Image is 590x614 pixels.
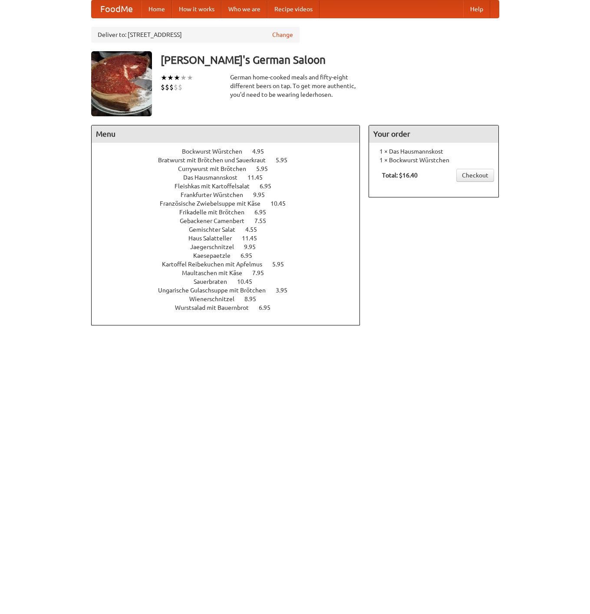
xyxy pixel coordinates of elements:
span: Französische Zwiebelsuppe mit Käse [160,200,269,207]
span: 7.95 [252,269,273,276]
span: 11.45 [242,235,266,242]
div: Deliver to: [STREET_ADDRESS] [91,27,300,43]
span: 6.95 [260,183,280,190]
a: Change [272,30,293,39]
a: Kartoffel Reibekuchen mit Apfelmus 5.95 [162,261,300,268]
h4: Your order [369,125,498,143]
li: ★ [167,73,174,82]
a: Bockwurst Würstchen 4.95 [182,148,280,155]
span: Fleishkas mit Kartoffelsalat [175,183,258,190]
span: Frikadelle mit Brötchen [179,209,253,216]
span: Gebackener Camenbert [180,217,253,224]
span: 4.55 [245,226,266,233]
a: Checkout [456,169,494,182]
span: Currywurst mit Brötchen [178,165,255,172]
span: 11.45 [247,174,271,181]
span: 3.95 [276,287,296,294]
li: ★ [180,73,187,82]
li: $ [169,82,174,92]
span: 10.45 [270,200,294,207]
li: $ [174,82,178,92]
li: ★ [187,73,193,82]
span: 5.95 [256,165,277,172]
span: Bratwurst mit Brötchen und Sauerkraut [158,157,274,164]
span: 6.95 [241,252,261,259]
a: Frankfurter Würstchen 9.95 [181,191,281,198]
a: Wurstsalad mit Bauernbrot 6.95 [175,304,287,311]
span: 10.45 [237,278,261,285]
div: German home-cooked meals and fifty-eight different beers on tap. To get more authentic, you'd nee... [230,73,360,99]
a: Das Hausmannskost 11.45 [183,174,279,181]
li: ★ [174,73,180,82]
span: 9.95 [253,191,274,198]
a: Maultaschen mit Käse 7.95 [182,269,280,276]
h3: [PERSON_NAME]'s German Saloon [161,51,499,69]
span: Ungarische Gulaschsuppe mit Brötchen [158,287,274,294]
a: Bratwurst mit Brötchen und Sauerkraut 5.95 [158,157,303,164]
img: angular.jpg [91,51,152,116]
span: Sauerbraten [194,278,236,285]
a: Help [463,0,490,18]
span: Wurstsalad mit Bauernbrot [175,304,257,311]
li: $ [178,82,182,92]
span: Wienerschnitzel [189,296,243,302]
h4: Menu [92,125,360,143]
span: 5.95 [276,157,296,164]
span: Frankfurter Würstchen [181,191,252,198]
span: Haus Salatteller [188,235,241,242]
span: 8.95 [244,296,265,302]
a: Gemischter Salat 4.55 [189,226,273,233]
span: 6.95 [259,304,279,311]
span: Bockwurst Würstchen [182,148,251,155]
a: Recipe videos [267,0,320,18]
span: 9.95 [244,243,264,250]
a: Wienerschnitzel 8.95 [189,296,272,302]
li: 1 × Das Hausmannskost [373,147,494,156]
span: 4.95 [252,148,273,155]
a: Home [142,0,172,18]
a: Ungarische Gulaschsuppe mit Brötchen 3.95 [158,287,303,294]
a: Jaegerschnitzel 9.95 [190,243,272,250]
span: Das Hausmannskost [183,174,246,181]
span: Jaegerschnitzel [190,243,243,250]
span: 7.55 [254,217,275,224]
span: Kartoffel Reibekuchen mit Apfelmus [162,261,271,268]
a: Fleishkas mit Kartoffelsalat 6.95 [175,183,287,190]
li: $ [161,82,165,92]
li: ★ [161,73,167,82]
a: Currywurst mit Brötchen 5.95 [178,165,284,172]
span: Maultaschen mit Käse [182,269,251,276]
span: Kaesepaetzle [193,252,239,259]
b: Total: $16.40 [382,172,418,179]
a: Sauerbraten 10.45 [194,278,268,285]
a: Gebackener Camenbert 7.55 [180,217,282,224]
a: How it works [172,0,221,18]
a: Haus Salatteller 11.45 [188,235,273,242]
a: Frikadelle mit Brötchen 6.95 [179,209,282,216]
a: Kaesepaetzle 6.95 [193,252,268,259]
span: Gemischter Salat [189,226,244,233]
a: Französische Zwiebelsuppe mit Käse 10.45 [160,200,302,207]
li: $ [165,82,169,92]
li: 1 × Bockwurst Würstchen [373,156,494,164]
span: 5.95 [272,261,293,268]
a: FoodMe [92,0,142,18]
span: 6.95 [254,209,275,216]
a: Who we are [221,0,267,18]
